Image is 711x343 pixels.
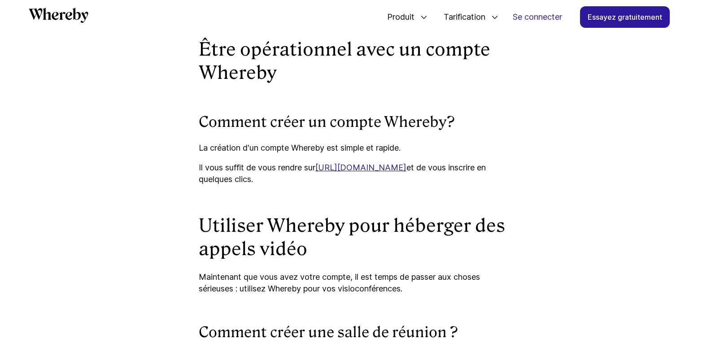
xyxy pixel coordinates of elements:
a: Par lequel [29,8,88,26]
font: Comment créer un compte Whereby? [199,113,455,130]
font: Être opérationnel avec un compte Whereby [199,39,490,83]
font: Utiliser Whereby pour héberger des appels vidéo [199,215,505,260]
font: Il vous suffit de vous rendre sur [199,163,315,172]
font: Maintenant que vous avez votre compte, il est temps de passer aux choses sérieuses : utilisez Whe... [199,272,480,293]
font: Tarification [444,12,485,22]
font: Essayez gratuitement [588,13,662,22]
a: [URL][DOMAIN_NAME] [315,163,406,172]
font: La création d'un compte Whereby est simple et rapide. [199,143,401,152]
svg: Par lequel [29,8,88,23]
a: Essayez gratuitement [580,6,670,28]
font: Produit [387,12,414,22]
font: Comment créer une salle de réunion ? [199,324,458,341]
a: Se connecter [506,7,569,27]
font: Se connecter [513,12,562,22]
